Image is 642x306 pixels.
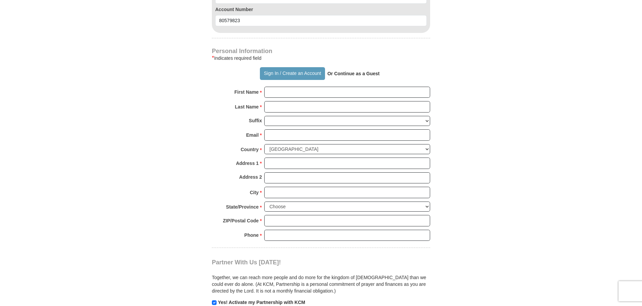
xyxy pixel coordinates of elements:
[260,67,325,80] button: Sign In / Create an Account
[215,6,427,13] label: Account Number
[327,71,380,76] strong: Or Continue as a Guest
[212,259,281,266] span: Partner With Us [DATE]!
[244,230,259,240] strong: Phone
[212,54,430,62] div: Indicates required field
[246,130,259,140] strong: Email
[223,216,259,225] strong: ZIP/Postal Code
[212,48,430,54] h4: Personal Information
[236,159,259,168] strong: Address 1
[241,145,259,154] strong: Country
[239,172,262,182] strong: Address 2
[250,188,259,197] strong: City
[212,274,430,294] p: Together, we can reach more people and do more for the kingdom of [DEMOGRAPHIC_DATA] than we coul...
[226,202,259,212] strong: State/Province
[234,87,259,97] strong: First Name
[235,102,259,112] strong: Last Name
[249,116,262,125] strong: Suffix
[218,300,305,305] strong: Yes! Activate my Partnership with KCM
